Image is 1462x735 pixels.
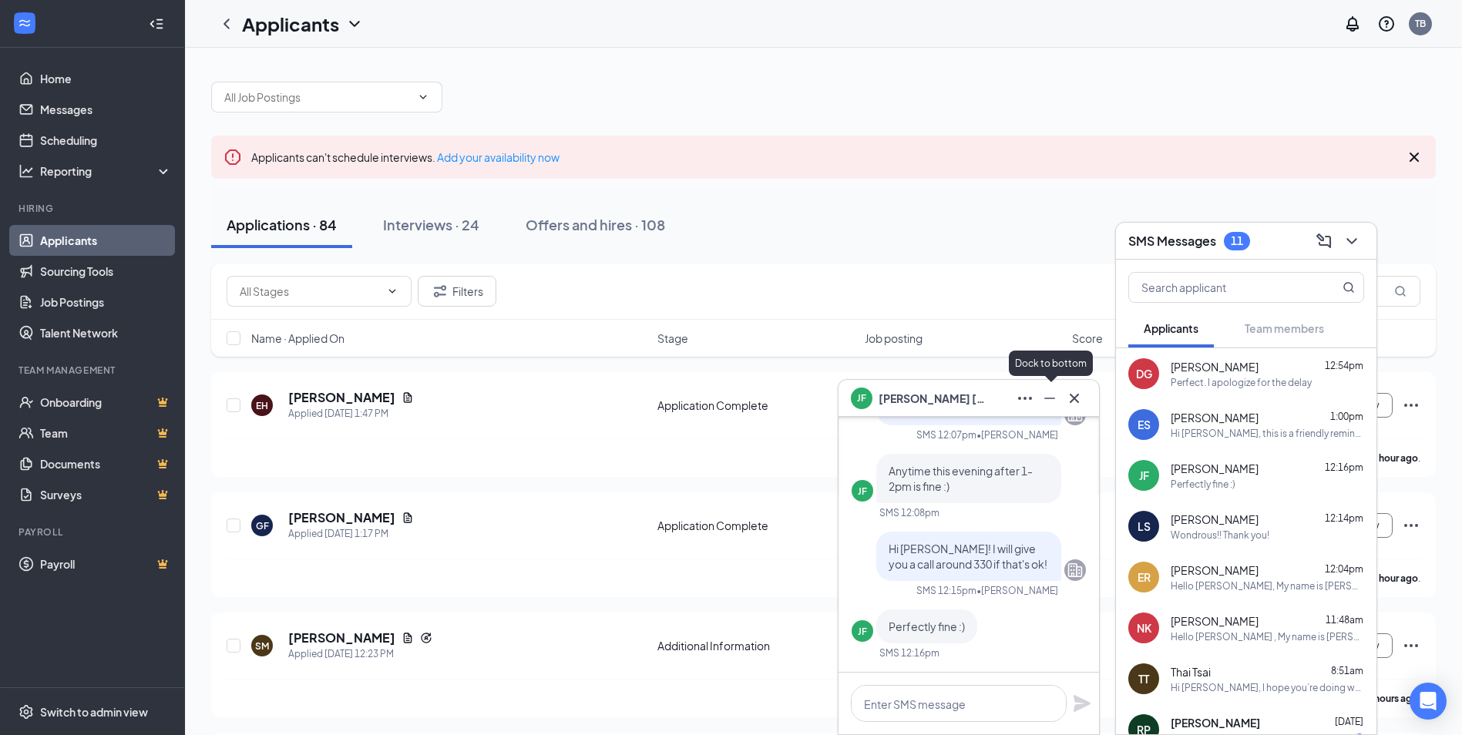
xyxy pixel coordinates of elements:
[1138,519,1151,534] div: LS
[657,638,855,653] div: Additional Information
[858,485,867,498] div: JF
[1402,636,1420,655] svg: Ellipses
[383,215,479,234] div: Interviews · 24
[40,287,172,317] a: Job Postings
[1171,681,1364,694] div: Hi [PERSON_NAME], I hope you’re doing well. I’m sorry to bother you again, but I just wanted to c...
[1171,410,1259,425] span: [PERSON_NAME]
[40,94,172,125] a: Messages
[657,518,855,533] div: Application Complete
[1171,613,1259,629] span: [PERSON_NAME]
[1139,468,1149,483] div: JF
[1339,229,1364,253] button: ChevronDown
[288,406,414,421] div: Applied [DATE] 1:47 PM
[1171,630,1364,643] div: Hello [PERSON_NAME] , My name is [PERSON_NAME] and I am the General Manager at Dogtopia of [GEOGR...
[1066,561,1084,579] svg: Company
[17,15,32,31] svg: WorkstreamLogo
[657,331,688,346] span: Stage
[345,15,364,33] svg: ChevronDown
[40,549,172,579] a: PayrollCrown
[288,509,395,526] h5: [PERSON_NAME]
[1325,512,1363,524] span: 12:14pm
[1366,452,1418,464] b: an hour ago
[1073,694,1091,713] svg: Plane
[224,89,411,106] input: All Job Postings
[386,285,398,297] svg: ChevronDown
[1367,693,1418,704] b: 2 hours ago
[1171,512,1259,527] span: [PERSON_NAME]
[420,632,432,644] svg: Reapply
[402,391,414,404] svg: Document
[1343,15,1362,33] svg: Notifications
[1245,321,1324,335] span: Team members
[437,150,560,164] a: Add your availability now
[1171,562,1259,578] span: [PERSON_NAME]
[1171,529,1269,542] div: Wondrous!! Thank you!
[418,276,496,307] button: Filter Filters
[1326,614,1363,626] span: 11:48am
[916,584,976,597] div: SMS 12:15pm
[976,584,1058,597] span: • [PERSON_NAME]
[889,619,965,633] span: Perfectly fine :)
[18,704,34,720] svg: Settings
[431,282,449,300] svg: Filter
[40,418,172,448] a: TeamCrown
[1171,427,1364,440] div: Hi [PERSON_NAME], this is a friendly reminder. Your Phone Interview with Dogtopia for Dogtopia Da...
[1325,360,1363,371] span: 12:54pm
[288,629,395,646] h5: [PERSON_NAME]
[1343,281,1355,294] svg: MagnifyingGlass
[865,331,923,346] span: Job posting
[1171,478,1235,491] div: Perfectly fine :)
[1171,359,1259,374] span: [PERSON_NAME]
[1013,386,1037,411] button: Ellipses
[240,283,380,300] input: All Stages
[40,387,172,418] a: OnboardingCrown
[1231,234,1243,247] div: 11
[1037,386,1062,411] button: Minimize
[1072,331,1103,346] span: Score
[1138,569,1151,585] div: ER
[1315,232,1333,250] svg: ComposeMessage
[402,632,414,644] svg: Document
[1331,665,1363,676] span: 8:51am
[40,479,172,510] a: SurveysCrown
[402,512,414,524] svg: Document
[256,519,269,532] div: GF
[916,428,976,441] div: SMS 12:07pm
[1335,716,1363,727] span: [DATE]
[18,202,169,215] div: Hiring
[40,448,172,479] a: DocumentsCrown
[1325,461,1363,473] span: 12:16pm
[1402,396,1420,414] svg: Ellipses
[251,331,344,346] span: Name · Applied On
[976,428,1058,441] span: • [PERSON_NAME]
[217,15,236,33] svg: ChevronLeft
[1137,620,1151,636] div: NK
[242,11,339,37] h1: Applicants
[227,215,337,234] div: Applications · 84
[1410,683,1447,720] div: Open Intercom Messenger
[224,148,242,166] svg: Error
[1129,273,1312,302] input: Search applicant
[1009,351,1093,376] div: Dock to bottom
[1040,389,1059,408] svg: Minimize
[1415,17,1426,30] div: TB
[288,526,414,542] div: Applied [DATE] 1:17 PM
[1171,461,1259,476] span: [PERSON_NAME]
[879,646,939,659] div: SMS 12:16pm
[526,215,665,234] div: Offers and hires · 108
[18,525,169,539] div: Payroll
[1405,148,1423,166] svg: Cross
[417,91,429,103] svg: ChevronDown
[256,399,268,412] div: EH
[40,63,172,94] a: Home
[858,625,867,638] div: JF
[40,704,148,720] div: Switch to admin view
[40,125,172,156] a: Scheduling
[1343,232,1361,250] svg: ChevronDown
[255,639,269,653] div: SM
[1394,285,1407,297] svg: MagnifyingGlass
[1136,366,1152,381] div: DG
[1312,229,1336,253] button: ComposeMessage
[1062,386,1087,411] button: Cross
